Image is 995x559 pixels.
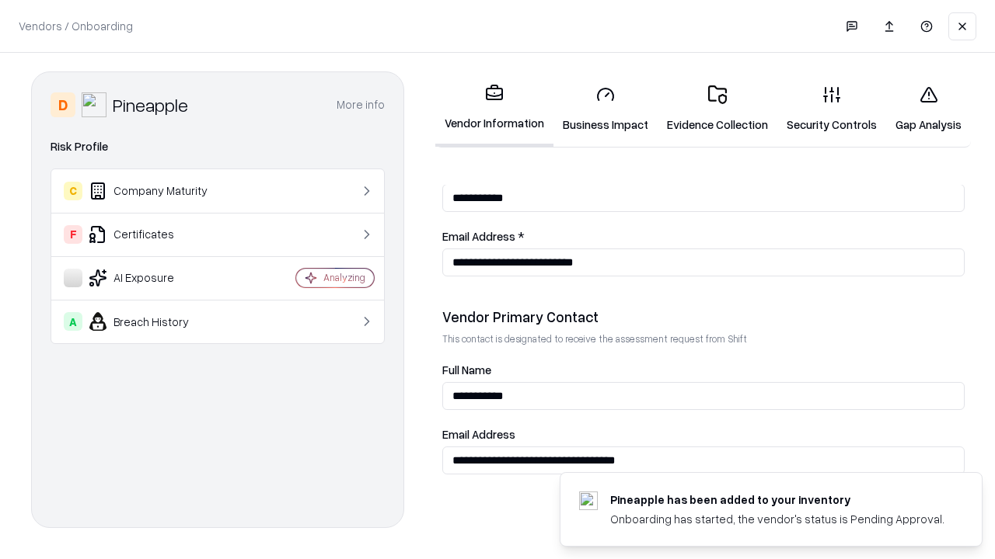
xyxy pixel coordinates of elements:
a: Security Controls [777,73,886,145]
div: C [64,182,82,200]
a: Vendor Information [435,71,553,147]
div: Vendor Primary Contact [442,307,965,326]
div: Certificates [64,225,250,244]
p: This contact is designated to receive the assessment request from Shift [442,332,965,345]
div: Risk Profile [51,137,385,156]
a: Gap Analysis [886,73,971,145]
a: Business Impact [553,73,658,145]
div: Pineapple [113,92,188,117]
div: Pineapple has been added to your inventory [610,491,944,508]
div: Breach History [64,312,250,331]
div: Company Maturity [64,182,250,200]
div: Onboarding has started, the vendor's status is Pending Approval. [610,511,944,527]
a: Evidence Collection [658,73,777,145]
label: Full Name [442,364,965,376]
div: AI Exposure [64,269,250,287]
button: More info [337,91,385,119]
div: Analyzing [323,271,365,284]
p: Vendors / Onboarding [19,18,133,34]
div: F [64,225,82,244]
label: Email Address * [442,231,965,242]
div: D [51,92,75,117]
label: Email Address [442,429,965,440]
div: A [64,312,82,331]
img: pineappleenergy.com [579,491,598,510]
img: Pineapple [82,92,106,117]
